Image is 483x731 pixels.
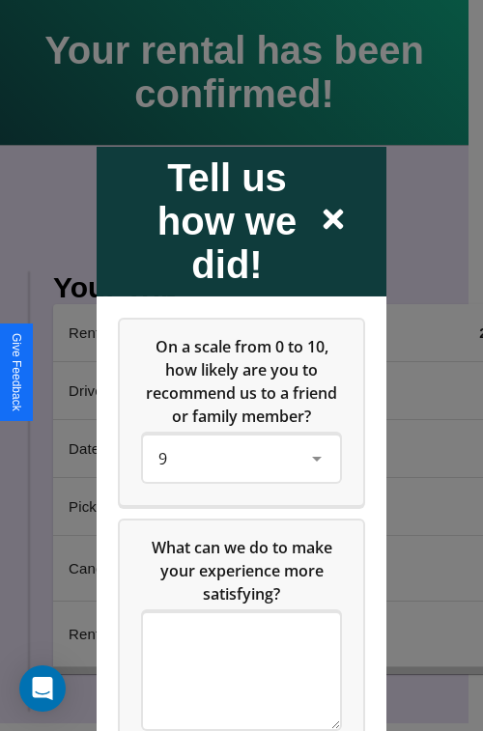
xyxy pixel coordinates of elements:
[135,155,319,286] h2: Tell us how we did!
[10,333,23,411] div: Give Feedback
[146,335,341,426] span: On a scale from 0 to 10, how likely are you to recommend us to a friend or family member?
[152,536,336,604] span: What can we do to make your experience more satisfying?
[19,665,66,712] div: Open Intercom Messenger
[143,435,340,481] div: On a scale from 0 to 10, how likely are you to recommend us to a friend or family member?
[158,447,167,468] span: 9
[143,334,340,427] h5: On a scale from 0 to 10, how likely are you to recommend us to a friend or family member?
[120,319,363,504] div: On a scale from 0 to 10, how likely are you to recommend us to a friend or family member?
